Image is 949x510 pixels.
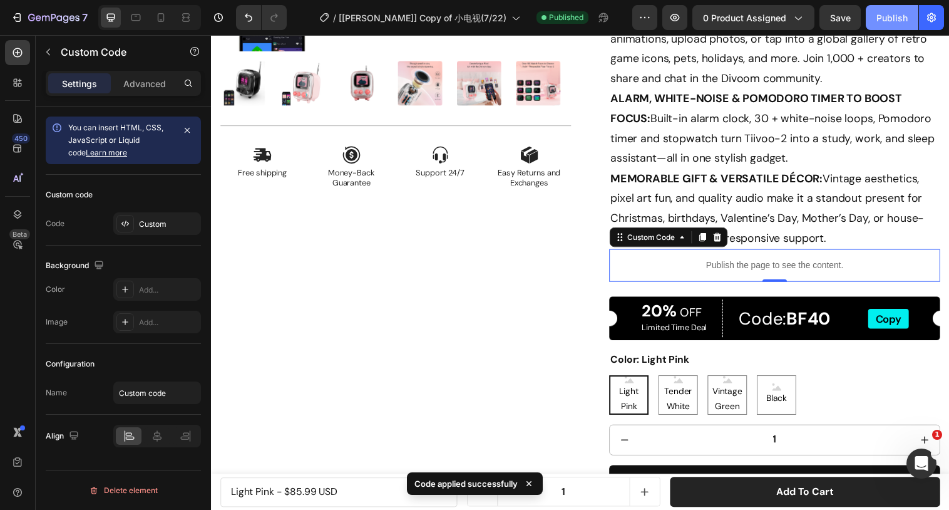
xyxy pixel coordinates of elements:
[236,5,287,30] div: Undo/Redo
[426,450,456,479] button: increment
[535,445,612,461] div: Add to cart
[139,317,198,328] div: Add...
[562,362,588,378] span: Black
[406,397,436,427] button: decrement
[405,228,742,241] p: Publish the page to see the content.
[906,449,936,479] iframe: Intercom live chat
[456,355,495,386] span: Tender White
[506,355,545,386] span: Vintage Green
[575,459,634,472] div: Add to cart
[711,397,741,427] button: increment
[932,430,942,440] span: 1
[421,200,474,212] div: Custom Code
[291,450,426,479] input: quantity
[866,5,918,30] button: Publish
[211,35,949,510] iframe: Design area
[676,282,702,296] div: Copy
[585,277,630,300] strong: BF40
[467,450,742,481] button: Add to cart
[123,77,166,90] p: Advanced
[61,44,167,60] p: Custom Code
[139,284,198,296] div: Add...
[5,5,93,30] button: 7
[82,10,88,25] p: 7
[406,138,622,154] strong: MEMORABLE GIFT & VERSATILE DÉCOR:
[819,5,861,30] button: Save
[46,358,95,370] div: Configuration
[46,218,64,229] div: Code
[46,284,65,295] div: Color
[9,229,30,239] div: Beta
[46,387,67,398] div: Name
[68,123,163,157] span: You can insert HTML, CSS, JavaScript or Liquid code
[46,258,106,274] div: Background
[405,321,488,341] legend: Color: Light Pink
[549,12,583,23] span: Published
[438,293,519,304] p: Limited Time Deal
[86,148,127,157] a: Learn more
[438,273,519,291] p: OFF
[414,477,518,490] p: Code applied successfully
[669,279,710,299] button: Copy
[703,11,786,24] span: 0 product assigned
[261,450,291,479] button: decrement
[46,428,81,445] div: Align
[438,270,473,291] strong: 20%
[436,397,711,427] input: quantity
[339,11,506,24] span: [[PERSON_NAME]] Copy of 小电视(7/22)
[333,11,336,24] span: /
[282,135,366,157] p: Easy Returns and Exchanges
[406,57,703,92] strong: ALARM, WHITE-NOISE & POMODORO TIMER TO BOOST FOCUS:
[876,11,908,24] div: Publish
[537,276,662,302] p: Code:
[46,316,68,328] div: Image
[139,219,198,230] div: Custom
[89,483,158,498] div: Delete element
[406,355,444,386] span: Light Pink
[830,13,851,23] span: Save
[405,438,742,469] button: Add to cart
[46,481,201,501] button: Delete element
[12,133,30,143] div: 450
[46,189,93,200] div: Custom code
[692,5,814,30] button: 0 product assigned
[62,77,97,90] p: Settings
